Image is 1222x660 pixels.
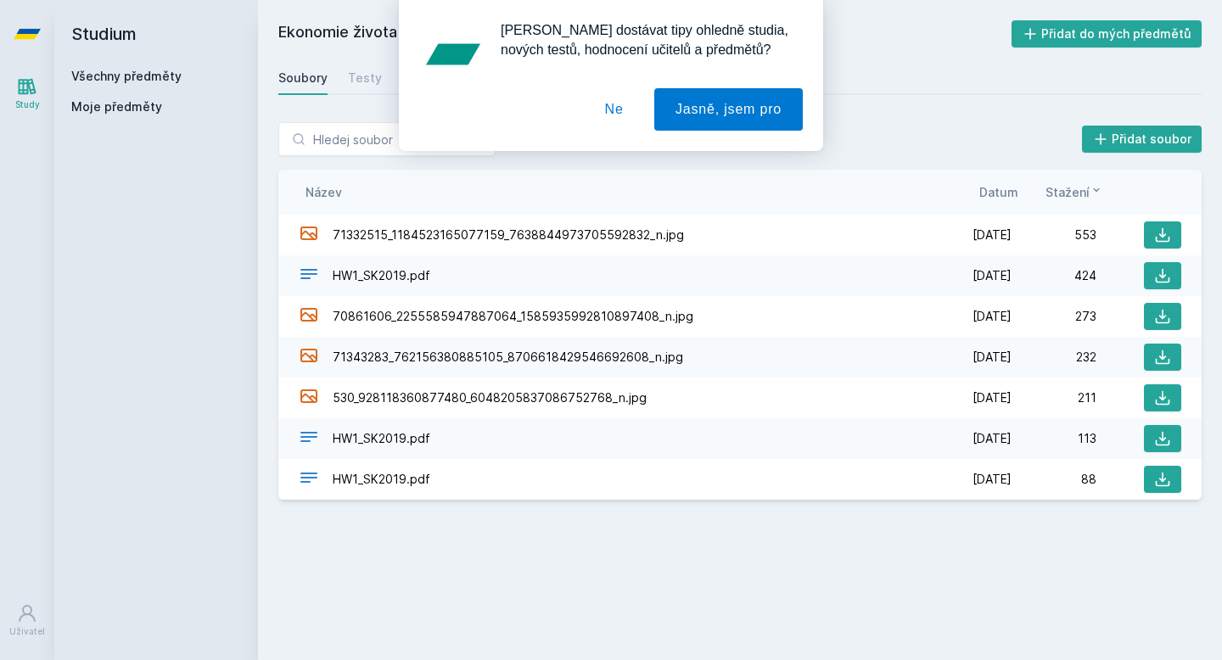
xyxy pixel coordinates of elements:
div: JPG [299,305,319,329]
span: [DATE] [973,389,1012,406]
button: Jasně, jsem pro [654,88,803,131]
span: Stažení [1045,183,1090,201]
div: JPG [299,223,319,248]
div: PDF [299,264,319,288]
span: 71343283_762156380885105_8706618429546692608_n.jpg [333,349,683,366]
span: [DATE] [973,349,1012,366]
button: Ne [584,88,645,131]
div: PDF [299,427,319,451]
img: notification icon [419,20,487,88]
span: HW1_SK2019.pdf [333,430,430,447]
div: 113 [1012,430,1096,447]
span: [DATE] [973,471,1012,488]
span: 71332515_1184523165077159_7638844973705592832_n.jpg [333,227,684,243]
a: Uživatel [3,595,51,646]
div: Uživatel [9,625,45,638]
div: PDF [299,467,319,492]
div: JPG [299,345,319,370]
span: [DATE] [973,267,1012,284]
span: 530_928118360877480_6048205837086752768_n.jpg [333,389,647,406]
button: Stažení [1045,183,1103,201]
span: 70861606_2255585947887064_1585935992810897408_n.jpg [333,308,693,325]
div: 424 [1012,267,1096,284]
span: HW1_SK2019.pdf [333,267,430,284]
div: 273 [1012,308,1096,325]
span: [DATE] [973,430,1012,447]
div: [PERSON_NAME] dostávat tipy ohledně studia, nových testů, hodnocení učitelů a předmětů? [487,20,803,59]
div: JPG [299,386,319,411]
div: 232 [1012,349,1096,366]
span: [DATE] [973,308,1012,325]
span: [DATE] [973,227,1012,243]
span: HW1_SK2019.pdf [333,471,430,488]
div: 211 [1012,389,1096,406]
button: Název [305,183,342,201]
button: Datum [979,183,1018,201]
div: 553 [1012,227,1096,243]
div: 88 [1012,471,1096,488]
